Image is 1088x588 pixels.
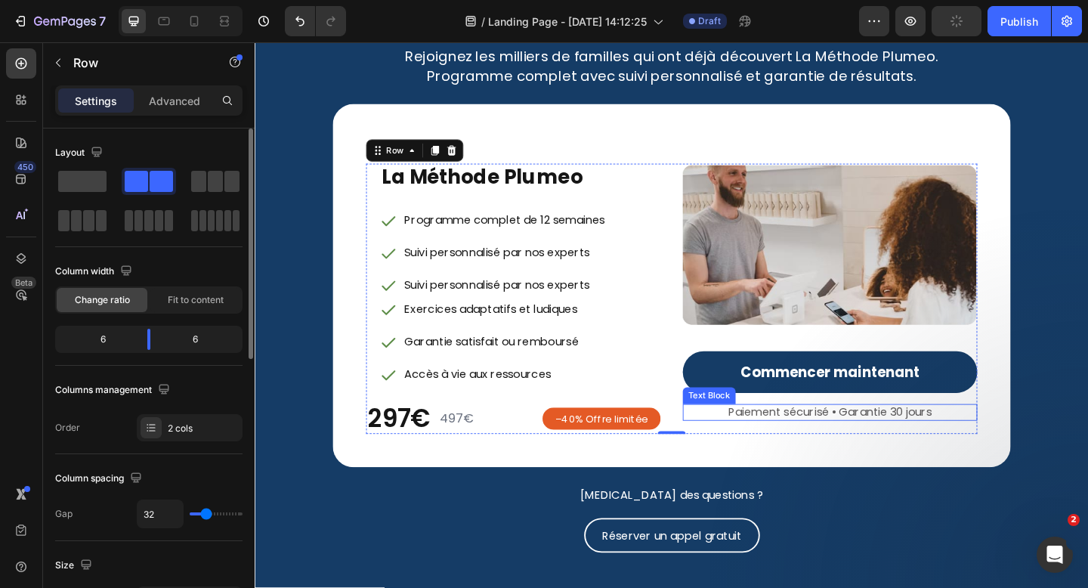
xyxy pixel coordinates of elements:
div: 6 [162,329,240,350]
div: Publish [1000,14,1038,29]
button: <p><strong>Commencer maintenant</strong></p><p>&nbsp;</p> [465,336,786,382]
div: Column spacing [55,469,145,489]
div: 450 [14,161,36,173]
p: 7 [99,12,106,30]
span: Fit to content [168,293,224,307]
div: Layout [55,143,106,163]
span: Change ratio [75,293,130,307]
div: Size [55,556,95,576]
button: 7 [6,6,113,36]
span: 2 [1068,514,1080,526]
button: <p>Réserver un appel gratuit</p> [358,518,549,556]
span: Paiement sécurisé • Garantie 30 jours [515,394,737,411]
div: Undo/Redo [285,6,346,36]
button: Publish [988,6,1051,36]
div: Order [55,421,80,435]
div: Column width [55,262,135,282]
p: [MEDICAL_DATA] des questions ? [86,482,821,504]
p: Réserver un appel gratuit [378,528,530,546]
div: Row [140,111,165,125]
p: Advanced [149,93,200,109]
div: Gap [55,507,73,521]
strong: Commencer maintenant [528,348,723,370]
iframe: Design area [255,42,1088,588]
div: Beta [11,277,36,289]
p: –40% Offre limitée [323,402,431,417]
div: 6 [58,329,135,350]
iframe: Intercom live chat [1037,537,1073,573]
p: Settings [75,93,117,109]
span: / [481,14,485,29]
p: Row [73,54,202,72]
input: Auto [138,500,183,528]
span: Draft [698,14,721,28]
div: Columns management [55,380,173,401]
div: Text Block [468,378,520,391]
span: Landing Page - [DATE] 14:12:25 [488,14,647,29]
img: gempages_525381896914339039-dc43f5b1-15c9-4cd9-b7a7-19f87958336a.png [465,132,786,309]
div: 2 cols [168,422,239,435]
